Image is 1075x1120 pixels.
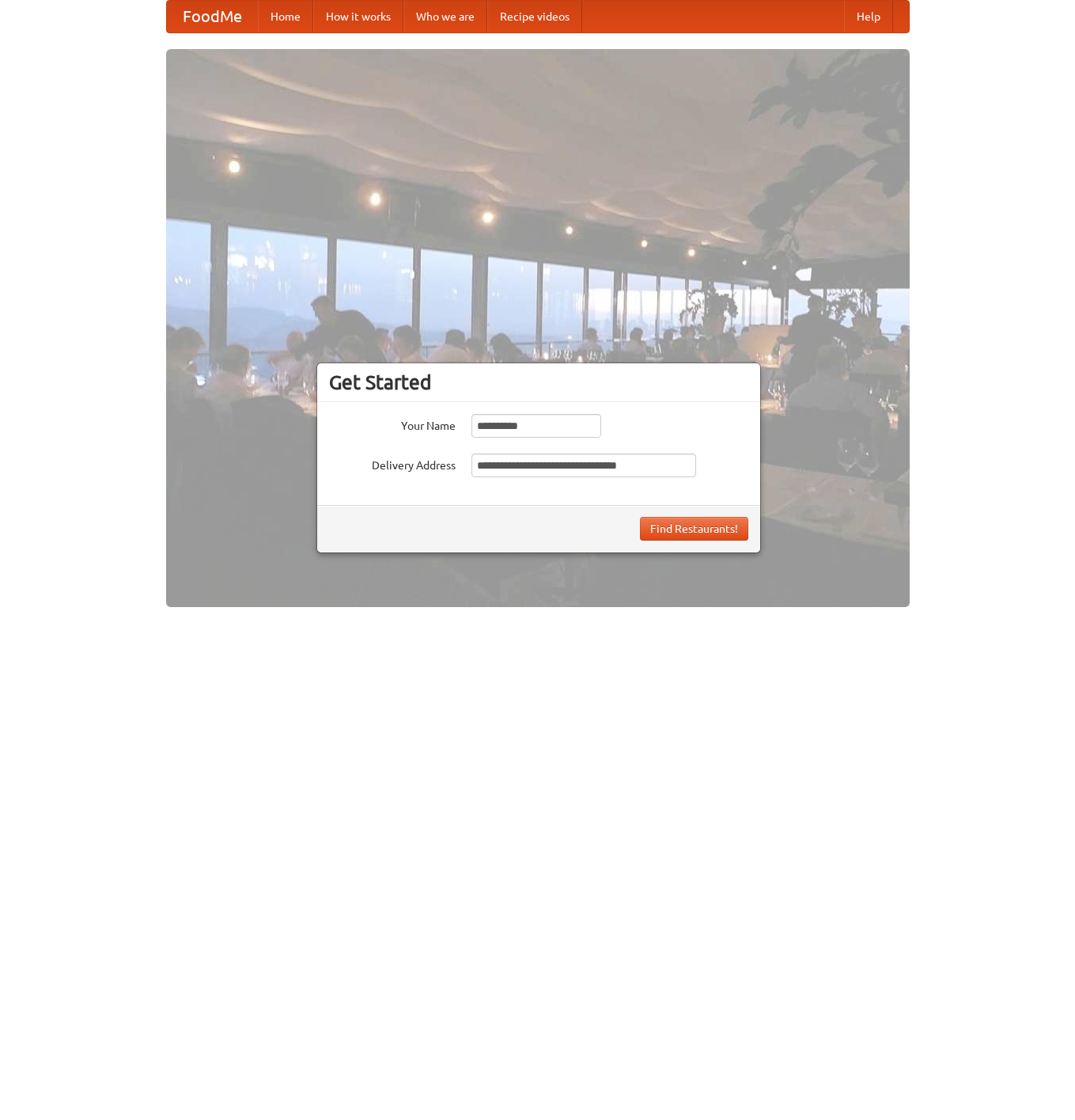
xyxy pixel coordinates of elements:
a: Who we are [403,1,487,32]
label: Delivery Address [329,454,456,473]
a: Help [844,1,893,32]
h3: Get Started [329,370,748,394]
a: Home [258,1,313,32]
a: Recipe videos [487,1,582,32]
a: How it works [313,1,403,32]
label: Your Name [329,414,456,434]
a: FoodMe [167,1,258,32]
button: Find Restaurants! [640,517,748,541]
